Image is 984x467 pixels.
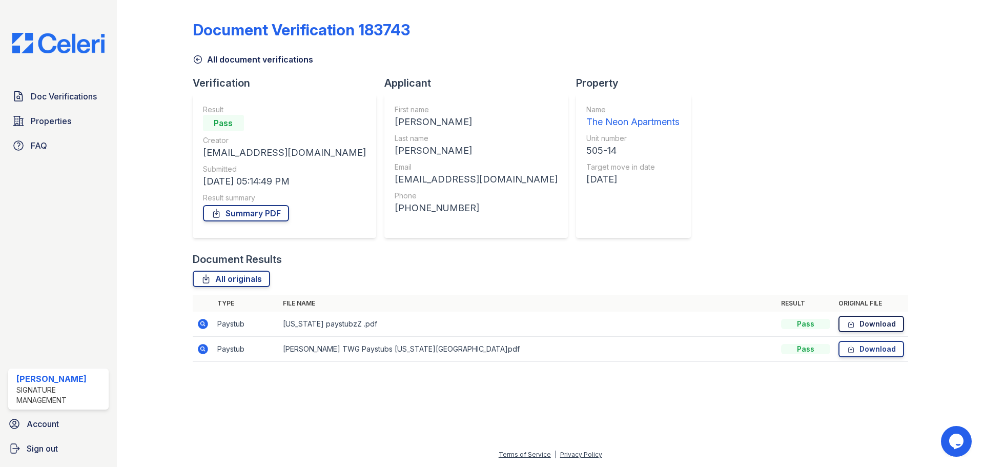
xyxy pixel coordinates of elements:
div: Result summary [203,193,366,203]
div: [EMAIL_ADDRESS][DOMAIN_NAME] [395,172,558,187]
td: Paystub [213,312,279,337]
div: Name [586,105,680,115]
div: Unit number [586,133,680,144]
span: Account [27,418,59,430]
td: [PERSON_NAME] TWG Paystubs [US_STATE][GEOGRAPHIC_DATA]pdf [279,337,777,362]
th: File name [279,295,777,312]
span: Doc Verifications [31,90,97,103]
th: Type [213,295,279,312]
a: Summary PDF [203,205,289,221]
a: All originals [193,271,270,287]
div: First name [395,105,558,115]
td: Paystub [213,337,279,362]
th: Original file [834,295,908,312]
div: Email [395,162,558,172]
div: Signature Management [16,385,105,405]
span: FAQ [31,139,47,152]
div: [PHONE_NUMBER] [395,201,558,215]
div: [DATE] [586,172,680,187]
div: The Neon Apartments [586,115,680,129]
a: FAQ [8,135,109,156]
a: Properties [8,111,109,131]
a: Download [838,341,904,357]
div: Target move in date [586,162,680,172]
div: Result [203,105,366,115]
div: Phone [395,191,558,201]
a: Privacy Policy [560,451,602,458]
th: Result [777,295,834,312]
div: [PERSON_NAME] [16,373,105,385]
div: [PERSON_NAME] [395,115,558,129]
td: [US_STATE] paystubzZ .pdf [279,312,777,337]
a: All document verifications [193,53,313,66]
div: Verification [193,76,384,90]
a: Sign out [4,438,113,459]
div: Document Verification 183743 [193,21,410,39]
div: | [555,451,557,458]
div: [EMAIL_ADDRESS][DOMAIN_NAME] [203,146,366,160]
a: Download [838,316,904,332]
div: Pass [781,319,830,329]
div: Property [576,76,699,90]
div: Creator [203,135,366,146]
img: CE_Logo_Blue-a8612792a0a2168367f1c8372b55b34899dd931a85d93a1a3d3e32e68fde9ad4.png [4,33,113,53]
div: Last name [395,133,558,144]
span: Properties [31,115,71,127]
div: [DATE] 05:14:49 PM [203,174,366,189]
div: 505-14 [586,144,680,158]
a: Terms of Service [499,451,551,458]
div: Pass [781,344,830,354]
a: Name The Neon Apartments [586,105,680,129]
div: Pass [203,115,244,131]
div: Applicant [384,76,576,90]
div: Document Results [193,252,282,267]
span: Sign out [27,442,58,455]
a: Doc Verifications [8,86,109,107]
iframe: chat widget [941,426,974,457]
div: [PERSON_NAME] [395,144,558,158]
div: Submitted [203,164,366,174]
a: Account [4,414,113,434]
